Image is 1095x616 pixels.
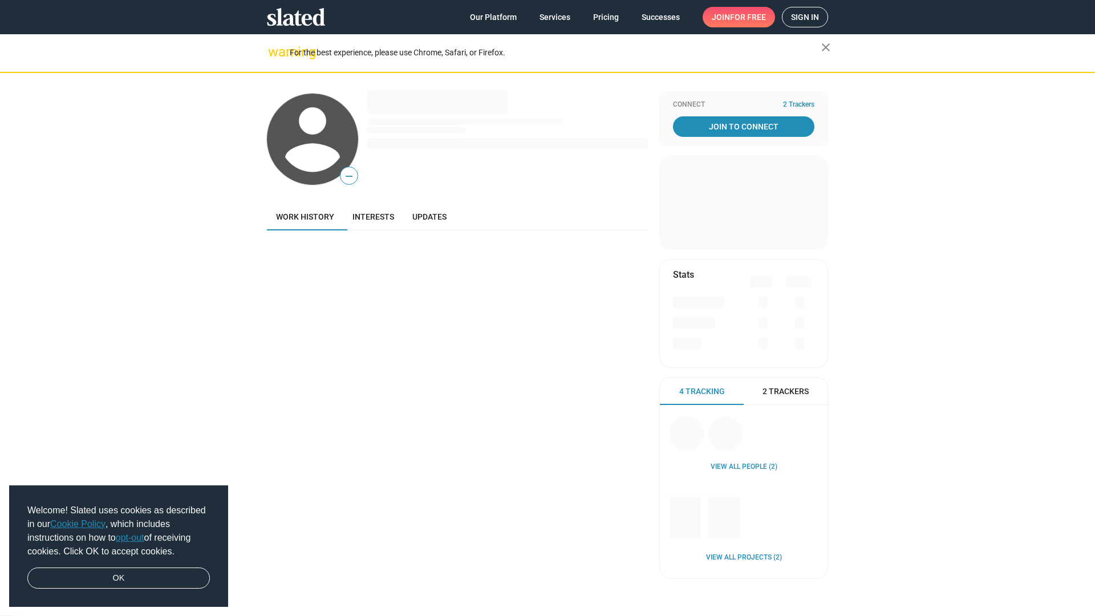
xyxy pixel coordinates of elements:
a: View all Projects (2) [706,553,782,562]
span: 2 Trackers [783,100,814,110]
span: for free [730,7,766,27]
a: opt-out [116,533,144,542]
mat-card-title: Stats [673,269,694,281]
a: Sign in [782,7,828,27]
a: Joinfor free [703,7,775,27]
span: Join [712,7,766,27]
mat-icon: warning [268,45,282,59]
span: Welcome! Slated uses cookies as described in our , which includes instructions on how to of recei... [27,504,210,558]
span: Updates [412,212,447,221]
a: Pricing [584,7,628,27]
a: Cookie Policy [50,519,106,529]
span: Join To Connect [675,116,812,137]
a: Services [530,7,579,27]
div: cookieconsent [9,485,228,607]
span: Pricing [593,7,619,27]
a: Join To Connect [673,116,814,137]
span: Sign in [791,7,819,27]
span: — [340,169,358,184]
div: Connect [673,100,814,110]
span: Interests [352,212,394,221]
span: Work history [276,212,334,221]
a: Interests [343,203,403,230]
a: View all People (2) [711,463,777,472]
span: Services [540,7,570,27]
span: Our Platform [470,7,517,27]
a: Successes [632,7,689,27]
a: dismiss cookie message [27,568,210,589]
a: Our Platform [461,7,526,27]
span: Successes [642,7,680,27]
span: 4 Tracking [679,386,725,397]
a: Updates [403,203,456,230]
div: For the best experience, please use Chrome, Safari, or Firefox. [290,45,821,60]
a: Work history [267,203,343,230]
span: 2 Trackers [763,386,809,397]
mat-icon: close [819,40,833,54]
